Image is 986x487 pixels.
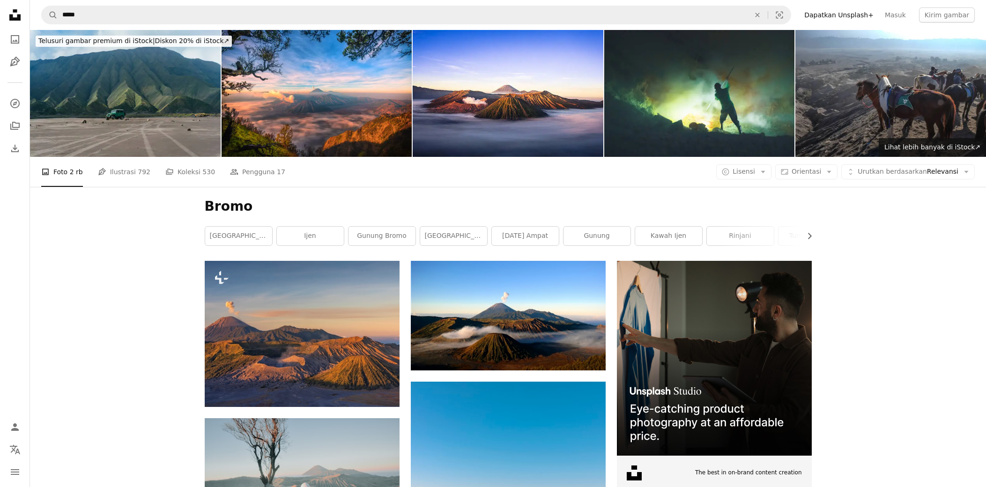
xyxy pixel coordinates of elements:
a: rinjani [707,227,774,245]
img: Pemandangan indah SUV kuno yang berkendara melalui gurun dekat gunung berapi Bromo [30,30,221,157]
img: file-1631678316303-ed18b8b5cb9cimage [627,465,642,480]
a: kawah ijen [635,227,702,245]
a: Dapatkan Unsplash+ [799,7,879,22]
a: Pengguna 17 [230,157,285,187]
button: Urutkan berdasarkanRelevansi [841,164,975,179]
a: Gunung Bromo [348,227,415,245]
a: Ilustrasi 792 [98,157,150,187]
img: Lanskap Vulkanik saat Matahari Terbit di Taman Nasional Bromo Tengger Semeru [413,30,603,157]
a: [GEOGRAPHIC_DATA] [420,227,487,245]
img: Danau belerang dan gunung tambang merokok di pagi hari di gunung berapi Kawah Ijen Jawa Timur Ind... [604,30,795,157]
button: Lisensi [716,164,771,179]
a: Koleksi [6,117,24,135]
button: Pencarian di Unsplash [42,6,58,24]
a: Jelajahi [6,94,24,113]
a: ijen [277,227,344,245]
a: Masuk/Daftar [6,418,24,436]
a: Lihat lebih banyak di iStock↗ [879,138,986,157]
img: file-1715714098234-25b8b4e9d8faimage [617,261,812,456]
span: Relevansi [858,167,958,177]
button: Hapus [747,6,768,24]
span: Lihat lebih banyak di iStock ↗ [884,143,980,151]
span: Lisensi [733,168,755,175]
a: [DATE] ampat [492,227,559,245]
img: gunung coklat dan hitam di bawah langit biru pada siang hari [411,261,606,370]
button: Orientasi [775,164,838,179]
a: Pemandangan udara puncak Gunung Bromo saat matahari terbenam oranye dan biru pastel di Indonesia [205,330,400,338]
img: Kuda untuk pariwisata ke dalam kawah Gunung Bromo Indonesia dengan pemandangan gurun sangat alami. [795,30,986,157]
span: 792 [138,167,150,177]
button: Menu [6,463,24,481]
a: Riwayat Pengunduhan [6,139,24,158]
a: Foto [6,30,24,49]
a: [GEOGRAPHIC_DATA] [205,227,272,245]
span: Telusuri gambar premium di iStock | [38,37,155,44]
span: The best in on-brand content creation [695,469,802,477]
a: Beranda — Unsplash [6,6,24,26]
a: gunung coklat dan hitam di bawah langit biru pada siang hari [411,311,606,319]
a: Ilustrasi [6,52,24,71]
a: Telusuri gambar premium di iStock|Diskon 20% di iStock↗ [30,30,237,52]
span: 17 [277,167,285,177]
button: gulir daftar ke kanan [801,227,812,245]
button: Bahasa [6,440,24,459]
button: Kirim gambar [919,7,975,22]
div: Diskon 20% di iStock ↗ [36,36,232,47]
span: Urutkan berdasarkan [858,168,927,175]
a: dua orang melihat gunung [205,479,400,487]
span: 530 [202,167,215,177]
span: Orientasi [792,168,821,175]
h1: Bromo [205,198,812,215]
a: Masuk [879,7,912,22]
a: Koleksi 530 [165,157,215,187]
img: Pemandangan udara puncak Gunung Bromo saat matahari terbenam oranye dan biru pastel di Indonesia [205,261,400,407]
button: Pencarian visual [768,6,791,24]
form: Temuka visual di seluruh situs [41,6,791,24]
img: Gunung Bromo di Jawa Timur, Indonesia.Latar belakang alam yang indah. Tampilan udara [222,30,412,157]
a: gunung [563,227,630,245]
a: tumpak sewu [778,227,845,245]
